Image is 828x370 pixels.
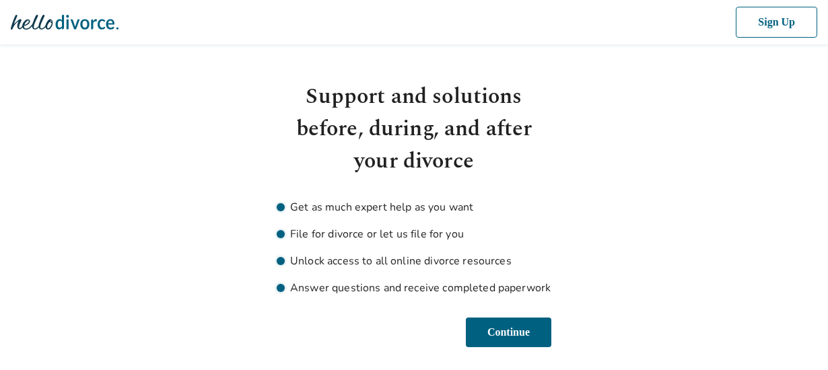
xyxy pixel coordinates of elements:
[464,318,551,347] button: Continue
[277,199,551,215] li: Get as much expert help as you want
[277,226,551,242] li: File for divorce or let us file for you
[11,9,118,36] img: Hello Divorce Logo
[277,280,551,296] li: Answer questions and receive completed paperwork
[277,81,551,178] h1: Support and solutions before, during, and after your divorce
[733,7,817,38] button: Sign Up
[277,253,551,269] li: Unlock access to all online divorce resources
